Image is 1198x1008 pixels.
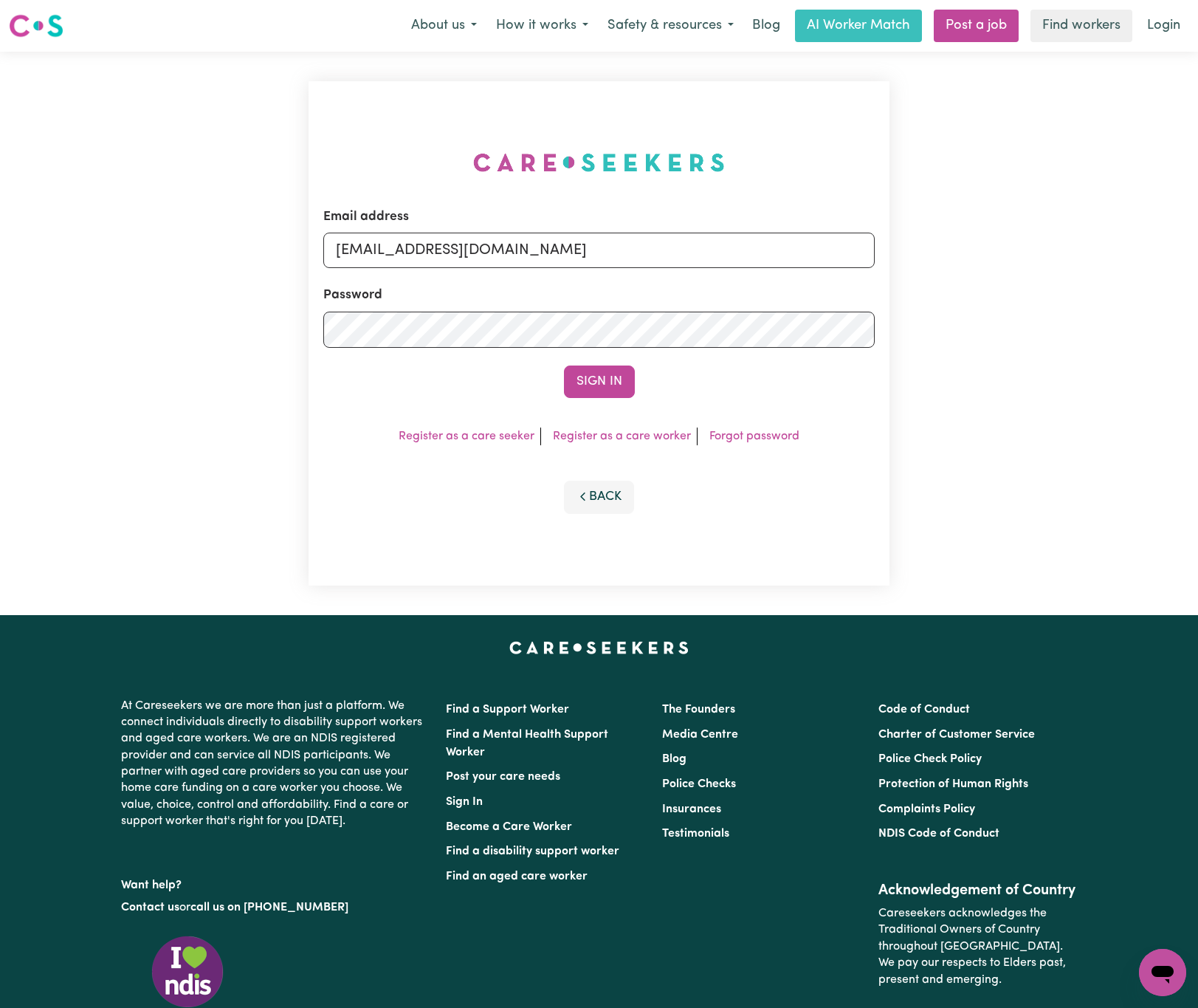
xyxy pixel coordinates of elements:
[878,803,975,815] a: Complaints Policy
[598,10,743,41] button: Safety & resources
[446,704,569,716] a: Find a Support Worker
[564,481,635,513] button: Back
[878,753,982,765] a: Police Check Policy
[121,894,428,922] p: or
[662,704,735,716] a: The Founders
[878,729,1035,741] a: Charter of Customer Service
[878,704,970,716] a: Code of Conduct
[446,771,560,783] a: Post your care needs
[878,899,1077,994] p: Careseekers acknowledges the Traditional Owners of Country throughout [GEOGRAPHIC_DATA]. We pay o...
[1030,10,1132,42] a: Find workers
[402,10,486,41] button: About us
[1138,10,1189,42] a: Login
[934,10,1019,42] a: Post a job
[553,431,691,442] a: Register as a care worker
[795,10,922,42] a: AI Worker Match
[446,846,619,857] a: Find a disability support worker
[323,286,382,305] label: Password
[564,366,635,398] button: Sign In
[878,882,1077,899] h2: Acknowledgement of Country
[509,642,689,654] a: Careseekers home page
[662,778,736,790] a: Police Checks
[446,796,483,808] a: Sign In
[662,828,729,840] a: Testimonials
[1139,949,1186,996] iframe: Button to launch messaging window
[878,778,1028,790] a: Protection of Human Rights
[486,10,598,41] button: How it works
[121,902,179,913] a: Contact us
[446,871,588,882] a: Find an aged care worker
[121,692,428,836] p: At Careseekers we are more than just a platform. We connect individuals directly to disability su...
[190,902,348,913] a: call us on [PHONE_NUMBER]
[743,10,789,42] a: Blog
[323,233,875,268] input: Email address
[662,753,686,765] a: Blog
[399,431,534,442] a: Register as a care seeker
[878,828,999,840] a: NDIS Code of Conduct
[662,729,738,741] a: Media Centre
[662,803,721,815] a: Insurances
[9,13,63,39] img: Careseekers logo
[446,821,572,833] a: Become a Care Worker
[323,208,409,227] label: Email address
[121,871,428,894] p: Want help?
[709,431,799,442] a: Forgot password
[9,9,63,43] a: Careseekers logo
[446,729,608,758] a: Find a Mental Health Support Worker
